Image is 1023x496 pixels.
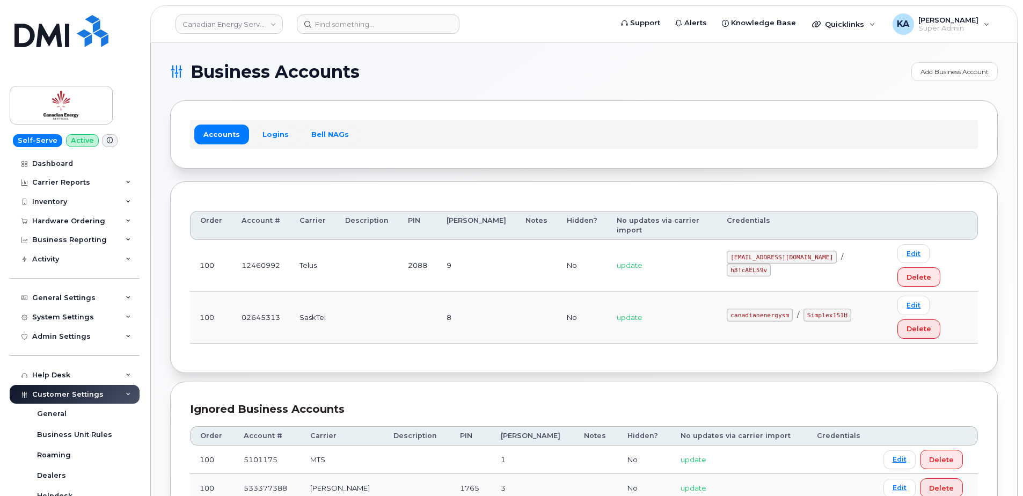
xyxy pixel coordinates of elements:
span: Business Accounts [191,64,360,80]
th: Hidden? [618,426,670,446]
th: PIN [450,426,491,446]
span: Delete [907,272,931,282]
span: update [617,261,642,269]
td: MTS [301,446,384,474]
td: 8 [437,291,516,343]
span: Delete [907,324,931,334]
td: 5101175 [234,446,301,474]
th: Description [335,211,398,240]
th: Carrier [301,426,384,446]
td: 100 [190,446,234,474]
td: 2088 [398,240,437,291]
th: Notes [574,426,618,446]
span: Delete [929,483,954,493]
a: Edit [897,296,930,315]
a: Logins [253,125,298,144]
th: No updates via carrier import [671,426,808,446]
span: / [797,310,799,319]
a: Edit [883,450,916,469]
a: Edit [897,244,930,263]
td: SaskTel [290,291,335,343]
span: update [617,313,642,322]
th: Order [190,211,232,240]
span: update [681,455,706,464]
th: Account # [234,426,301,446]
code: [EMAIL_ADDRESS][DOMAIN_NAME] [727,251,837,264]
td: No [618,446,670,474]
th: Account # [232,211,290,240]
th: Notes [516,211,557,240]
span: update [681,484,706,492]
th: Carrier [290,211,335,240]
code: Simplex151H [803,309,851,322]
td: 12460992 [232,240,290,291]
th: No updates via carrier import [607,211,717,240]
div: Ignored Business Accounts [190,402,978,417]
a: Add Business Account [911,62,998,81]
td: No [557,240,607,291]
code: canadianenergysm [727,309,793,322]
span: / [841,252,843,261]
button: Delete [897,319,940,339]
td: No [557,291,607,343]
th: Hidden? [557,211,607,240]
button: Delete [920,450,963,469]
th: PIN [398,211,437,240]
td: 9 [437,240,516,291]
td: Telus [290,240,335,291]
button: Delete [897,267,940,287]
a: Bell NAGs [302,125,358,144]
a: Accounts [194,125,249,144]
th: [PERSON_NAME] [491,426,574,446]
th: Credentials [717,211,888,240]
th: Description [384,426,450,446]
span: Delete [929,455,954,465]
td: 100 [190,240,232,291]
td: 02645313 [232,291,290,343]
th: [PERSON_NAME] [437,211,516,240]
th: Order [190,426,234,446]
td: 100 [190,291,232,343]
th: Credentials [807,426,874,446]
td: 1 [491,446,574,474]
code: h8!cAEL59v [727,264,771,276]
